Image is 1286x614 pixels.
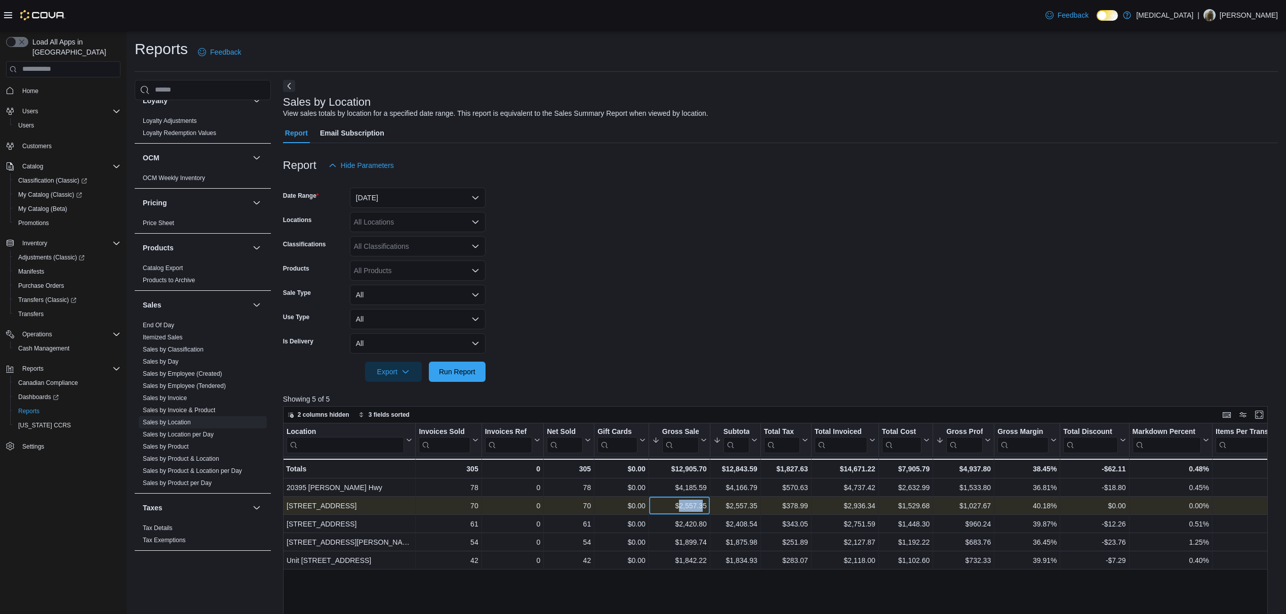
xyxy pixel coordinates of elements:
[143,418,191,426] span: Sales by Location
[18,191,82,199] span: My Catalog (Classic)
[936,427,991,453] button: Gross Profit
[18,105,42,117] button: Users
[713,481,757,494] div: $4,166.79
[1132,427,1200,436] div: Markdown Percent
[764,500,808,512] div: $378.99
[724,427,749,436] div: Subtotal
[547,500,591,512] div: 70
[815,427,867,436] div: Total Invoiced
[2,362,125,376] button: Reports
[143,129,216,137] span: Loyalty Redemption Values
[143,153,249,163] button: OCM
[14,405,44,417] a: Reports
[18,219,49,227] span: Promotions
[18,393,59,401] span: Dashboards
[18,84,120,97] span: Home
[1063,500,1126,512] div: $0.00
[143,479,212,487] span: Sales by Product per Day
[1132,427,1209,453] button: Markdown Percent
[143,345,204,354] span: Sales by Classification
[662,427,699,453] div: Gross Sales
[143,96,249,106] button: Loyalty
[143,406,215,414] span: Sales by Invoice & Product
[10,341,125,356] button: Cash Management
[143,153,159,163] h3: OCM
[10,307,125,321] button: Transfers
[143,264,183,272] span: Catalog Export
[936,463,991,475] div: $4,937.80
[1063,481,1126,494] div: -$18.80
[143,479,212,487] a: Sales by Product per Day
[143,419,191,426] a: Sales by Location
[143,382,226,389] a: Sales by Employee (Tendered)
[14,342,120,355] span: Cash Management
[713,427,757,453] button: Subtotal
[285,123,308,143] span: Report
[547,427,583,436] div: Net Sold
[143,220,174,227] a: Price Sheet
[652,500,707,512] div: $2,557.35
[143,443,189,450] a: Sales by Product
[18,441,48,453] a: Settings
[882,500,930,512] div: $1,529.68
[143,358,179,366] span: Sales by Day
[997,481,1057,494] div: 36.81%
[10,279,125,293] button: Purchase Orders
[287,518,412,530] div: [STREET_ADDRESS]
[547,481,591,494] div: 78
[662,427,699,436] div: Gross Sales
[14,405,120,417] span: Reports
[1253,409,1265,421] button: Enter fullscreen
[2,104,125,118] button: Users
[652,481,707,494] div: $4,185.59
[815,463,875,475] div: $14,671.22
[419,427,470,436] div: Invoices Sold
[251,502,263,514] button: Taxes
[946,427,983,453] div: Gross Profit
[143,117,197,125] span: Loyalty Adjustments
[815,427,875,453] button: Total Invoiced
[14,377,120,389] span: Canadian Compliance
[10,173,125,188] a: Classification (Classic)
[251,242,263,254] button: Products
[251,299,263,311] button: Sales
[547,427,583,453] div: Net Sold
[10,265,125,279] button: Manifests
[936,481,991,494] div: $1,533.80
[14,308,48,320] a: Transfers
[1132,500,1209,512] div: 0.00%
[341,160,394,170] span: Hide Parameters
[286,463,412,475] div: Totals
[284,409,353,421] button: 2 columns hidden
[815,481,875,494] div: $4,737.42
[143,358,179,365] a: Sales by Day
[14,419,120,431] span: Washington CCRS
[14,217,120,229] span: Promotions
[14,119,120,131] span: Users
[815,500,875,512] div: $2,936.34
[2,83,125,98] button: Home
[283,96,371,108] h3: Sales by Location
[143,467,242,475] span: Sales by Product & Location per Day
[997,500,1057,512] div: 40.18%
[597,518,646,530] div: $0.00
[419,518,478,530] div: 61
[1063,427,1117,436] div: Total Discount
[143,333,183,341] span: Itemized Sales
[143,370,222,378] span: Sales by Employee (Created)
[419,427,478,453] button: Invoices Sold
[547,427,591,453] button: Net Sold
[135,39,188,59] h1: Reports
[135,115,271,143] div: Loyalty
[18,363,120,375] span: Reports
[882,427,921,453] div: Total Cost
[14,294,120,306] span: Transfers (Classic)
[485,481,540,494] div: 0
[354,409,414,421] button: 3 fields sorted
[135,262,271,290] div: Products
[143,394,187,402] a: Sales by Invoice
[143,198,249,208] button: Pricing
[210,47,241,57] span: Feedback
[10,250,125,265] a: Adjustments (Classic)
